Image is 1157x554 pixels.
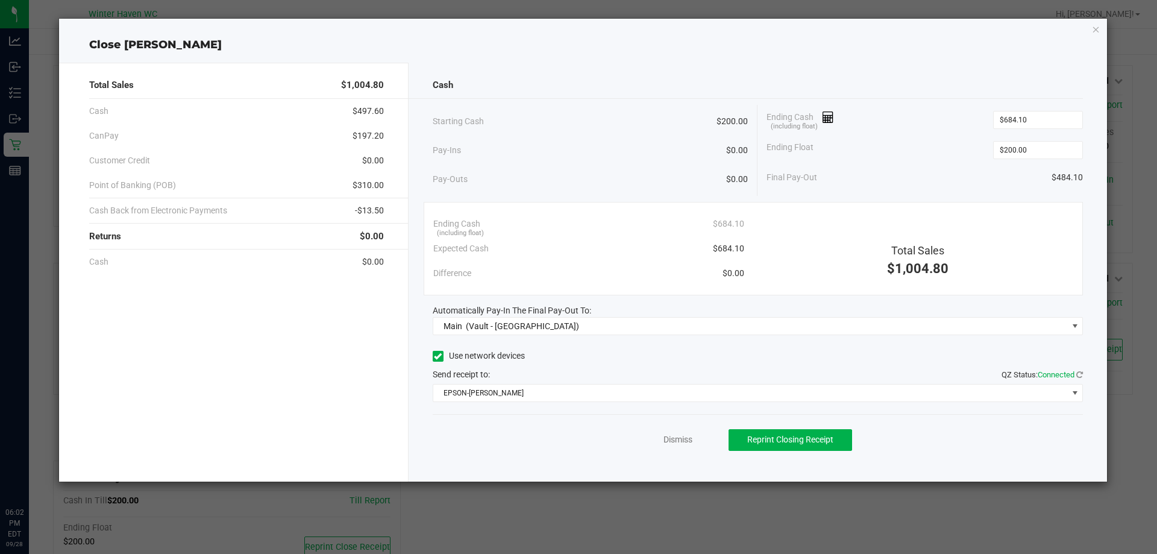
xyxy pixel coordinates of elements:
span: Final Pay-Out [767,171,817,184]
span: Point of Banking (POB) [89,179,176,192]
span: $484.10 [1052,171,1083,184]
a: Dismiss [663,433,692,446]
iframe: Resource center unread badge [36,456,50,470]
span: $310.00 [353,179,384,192]
span: Customer Credit [89,154,150,167]
span: CanPay [89,130,119,142]
span: $0.00 [726,144,748,157]
span: Send receipt to: [433,370,490,379]
span: $200.00 [716,115,748,128]
span: (Vault - [GEOGRAPHIC_DATA]) [466,321,579,331]
span: $0.00 [362,154,384,167]
span: $497.60 [353,105,384,118]
span: QZ Status: [1002,370,1083,379]
span: $684.10 [713,218,744,230]
span: $684.10 [713,242,744,255]
span: Pay-Ins [433,144,461,157]
span: EPSON-[PERSON_NAME] [433,385,1068,401]
div: Returns [89,224,384,250]
span: Difference [433,267,471,280]
span: Reprint Closing Receipt [747,435,833,444]
label: Use network devices [433,350,525,362]
span: $0.00 [362,256,384,268]
span: $0.00 [360,230,384,244]
span: Cash [89,256,108,268]
span: Starting Cash [433,115,484,128]
span: Automatically Pay-In The Final Pay-Out To: [433,306,591,315]
span: $1,004.80 [887,261,948,276]
span: Total Sales [891,244,944,257]
div: Close [PERSON_NAME] [59,37,1108,53]
iframe: Resource center [12,458,48,494]
span: Expected Cash [433,242,489,255]
span: Cash [89,105,108,118]
span: Total Sales [89,78,134,92]
span: Connected [1038,370,1074,379]
span: Ending Float [767,141,814,159]
span: $1,004.80 [341,78,384,92]
span: $0.00 [723,267,744,280]
button: Reprint Closing Receipt [729,429,852,451]
span: (including float) [437,228,484,239]
span: -$13.50 [355,204,384,217]
span: Ending Cash [433,218,480,230]
span: Pay-Outs [433,173,468,186]
span: Cash Back from Electronic Payments [89,204,227,217]
span: $0.00 [726,173,748,186]
span: (including float) [771,122,818,132]
span: Main [444,321,462,331]
span: Cash [433,78,453,92]
span: $197.20 [353,130,384,142]
span: Ending Cash [767,111,834,129]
